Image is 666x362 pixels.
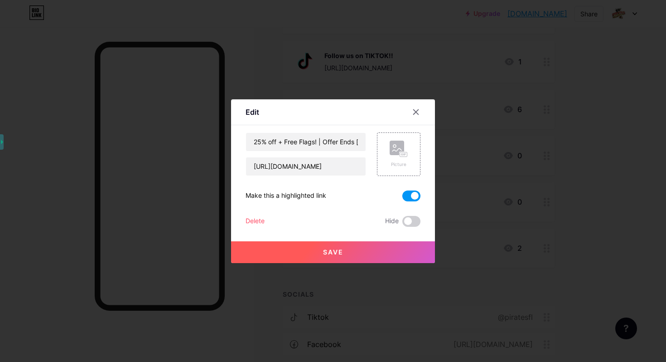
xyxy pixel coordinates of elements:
div: Delete [246,216,265,227]
div: Make this a highlighted link [246,191,326,201]
input: Title [246,133,366,151]
span: Hide [385,216,399,227]
div: Edit [246,107,259,117]
button: Save [231,241,435,263]
span: Save [323,248,343,256]
div: Picture [390,161,408,168]
input: URL [246,157,366,176]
